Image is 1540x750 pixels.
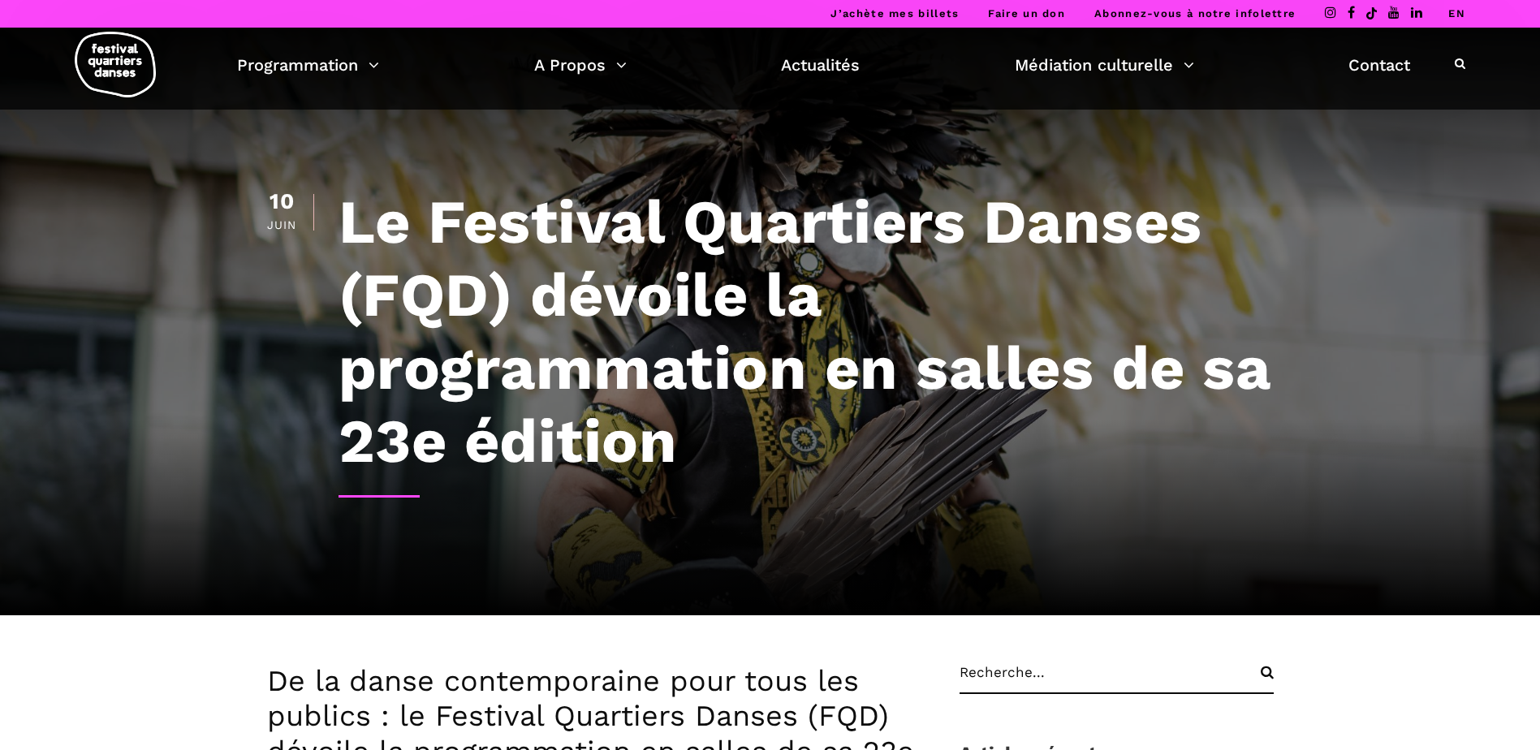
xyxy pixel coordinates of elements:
[1094,7,1296,19] a: Abonnez-vous à notre infolettre
[960,664,1274,694] input: Recherche...
[267,219,297,231] div: Juin
[339,185,1274,477] h1: Le Festival Quartiers Danses (FQD) dévoile la programmation en salles de sa 23e édition
[988,7,1065,19] a: Faire un don
[1448,7,1465,19] a: EN
[830,7,959,19] a: J’achète mes billets
[75,32,156,97] img: logo-fqd-med
[237,51,379,79] a: Programmation
[267,191,297,213] div: 10
[1348,51,1410,79] a: Contact
[781,51,860,79] a: Actualités
[534,51,627,79] a: A Propos
[1015,51,1194,79] a: Médiation culturelle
